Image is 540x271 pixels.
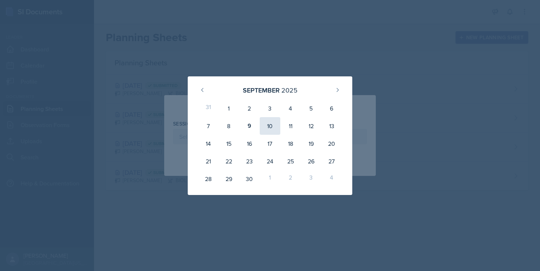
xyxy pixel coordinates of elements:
[260,170,280,188] div: 1
[281,85,298,95] div: 2025
[243,85,280,95] div: September
[260,152,280,170] div: 24
[321,100,342,117] div: 6
[198,170,219,188] div: 28
[280,152,301,170] div: 25
[260,100,280,117] div: 3
[198,100,219,117] div: 31
[198,152,219,170] div: 21
[280,170,301,188] div: 2
[280,135,301,152] div: 18
[198,117,219,135] div: 7
[239,117,260,135] div: 9
[301,152,321,170] div: 26
[321,152,342,170] div: 27
[219,117,239,135] div: 8
[219,100,239,117] div: 1
[219,135,239,152] div: 15
[219,152,239,170] div: 22
[301,117,321,135] div: 12
[301,100,321,117] div: 5
[239,100,260,117] div: 2
[321,135,342,152] div: 20
[280,117,301,135] div: 11
[239,135,260,152] div: 16
[239,152,260,170] div: 23
[219,170,239,188] div: 29
[260,117,280,135] div: 10
[239,170,260,188] div: 30
[301,170,321,188] div: 3
[280,100,301,117] div: 4
[301,135,321,152] div: 19
[260,135,280,152] div: 17
[321,170,342,188] div: 4
[198,135,219,152] div: 14
[321,117,342,135] div: 13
